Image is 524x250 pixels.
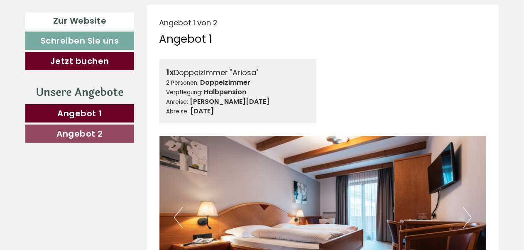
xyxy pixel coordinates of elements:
[191,106,214,116] b: [DATE]
[25,52,134,70] a: Jetzt buchen
[190,97,270,106] b: [PERSON_NAME][DATE]
[167,88,203,96] small: Verpflegung:
[159,32,213,47] div: Angebot 1
[167,108,189,115] small: Abreise:
[463,207,472,228] button: Next
[56,128,103,140] span: Angebot 2
[25,12,134,29] a: Zur Website
[204,87,247,97] b: Halbpension
[167,98,189,106] small: Anreise:
[57,108,102,119] span: Angebot 1
[25,32,134,50] a: Schreiben Sie uns
[201,78,251,87] b: Doppelzimmer
[174,207,183,228] button: Previous
[167,66,310,78] div: Doppelzimmer "Ariosa"
[159,17,218,28] span: Angebot 1 von 2
[167,79,199,87] small: 2 Personen:
[167,66,174,78] b: 1x
[25,85,134,100] div: Unsere Angebote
